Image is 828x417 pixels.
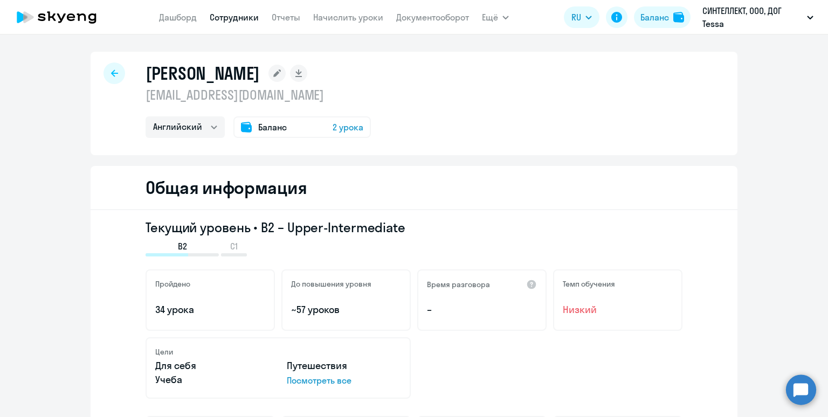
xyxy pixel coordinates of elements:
[396,12,469,23] a: Документооборот
[155,373,270,387] p: Учеба
[697,4,819,30] button: СИНТЕЛЛЕКТ, ООО, ДОГ Tessa
[258,121,287,134] span: Баланс
[482,6,509,28] button: Ещё
[673,12,684,23] img: balance
[155,303,265,317] p: 34 урока
[155,279,190,289] h5: Пройдено
[291,303,401,317] p: ~57 уроков
[313,12,383,23] a: Начислить уроки
[155,359,270,373] p: Для себя
[287,359,401,373] p: Путешествия
[571,11,581,24] span: RU
[230,240,238,252] span: C1
[146,177,307,198] h2: Общая информация
[178,240,187,252] span: B2
[640,11,669,24] div: Баланс
[272,12,300,23] a: Отчеты
[702,4,803,30] p: СИНТЕЛЛЕКТ, ООО, ДОГ Tessa
[159,12,197,23] a: Дашборд
[155,347,173,357] h5: Цели
[146,62,260,84] h1: [PERSON_NAME]
[563,279,615,289] h5: Темп обучения
[482,11,498,24] span: Ещё
[333,121,363,134] span: 2 урока
[427,303,537,317] p: –
[634,6,691,28] button: Балансbalance
[427,280,490,289] h5: Время разговора
[287,374,401,387] p: Посмотреть все
[563,303,673,317] span: Низкий
[146,86,371,103] p: [EMAIL_ADDRESS][DOMAIN_NAME]
[291,279,371,289] h5: До повышения уровня
[146,219,682,236] h3: Текущий уровень • B2 – Upper-Intermediate
[210,12,259,23] a: Сотрудники
[564,6,599,28] button: RU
